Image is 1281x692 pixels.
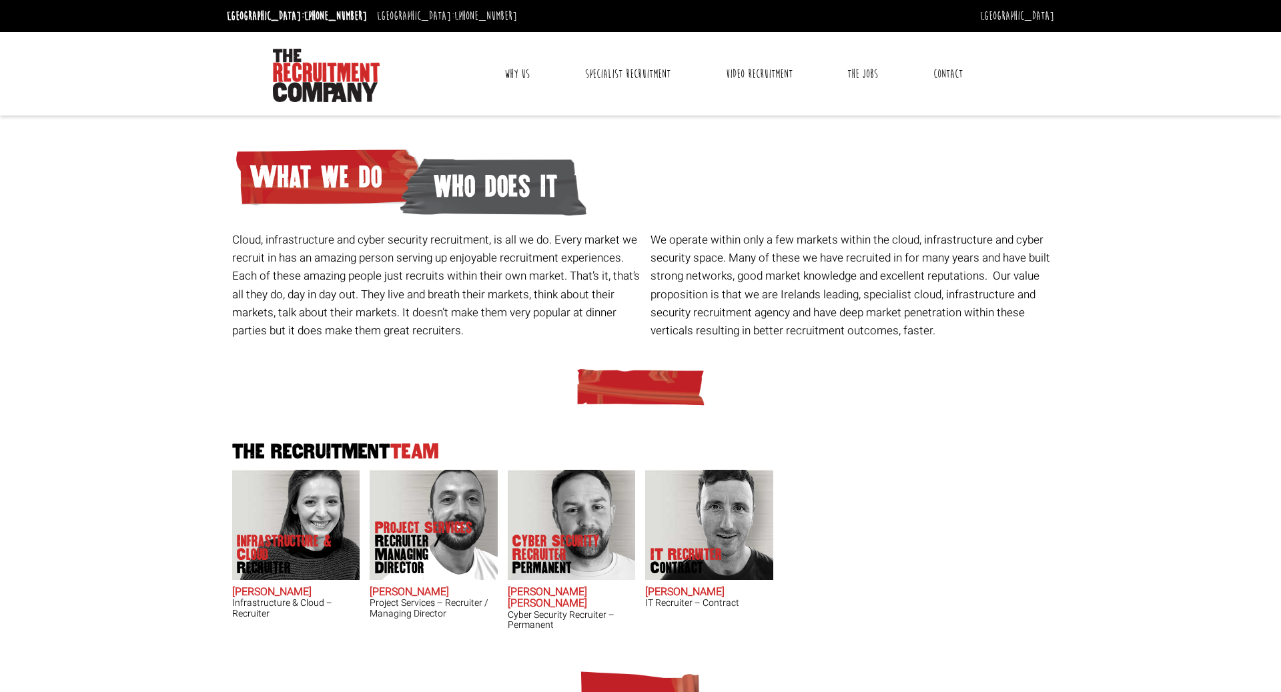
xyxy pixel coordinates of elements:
[512,561,619,575] span: Permanent
[304,9,367,23] a: [PHONE_NUMBER]
[651,231,1059,340] p: We operate within only a few markets within the cloud, infrastructure and cyber security space. M...
[508,610,636,631] h3: Cyber Security Recruiter – Permanent
[980,9,1054,23] a: [GEOGRAPHIC_DATA]
[370,470,498,580] img: Chris Pelow's our Project Services Recruiter / Managing Director
[716,57,803,91] a: Video Recruitment
[651,548,722,575] p: IT Recruiter
[645,587,773,599] h2: [PERSON_NAME]
[512,535,619,575] p: Cyber Security Recruiter
[375,535,482,575] span: Recruiter / Managing Director
[507,470,635,580] img: John James Baird does Cyber Security Recruiter Permanent
[227,442,1054,462] h2: The Recruitment
[454,9,517,23] a: [PHONE_NUMBER]
[237,561,344,575] span: Recruiter
[923,57,973,91] a: Contact
[232,231,641,340] p: Cloud, infrastructure and cyber security recruitment, is all we do. Every market we recruit in ha...
[508,587,636,610] h2: [PERSON_NAME] [PERSON_NAME]
[651,561,722,575] span: Contract
[232,598,360,619] h3: Infrastructure & Cloud – Recruiter
[237,535,344,575] p: Infrastructure & Cloud
[273,49,380,102] img: The Recruitment Company
[370,598,498,619] h3: Project Services – Recruiter / Managing Director
[645,598,773,608] h3: IT Recruiter – Contract
[390,440,439,462] span: Team
[375,521,482,575] p: Project Services
[232,587,360,599] h2: [PERSON_NAME]
[224,5,370,27] li: [GEOGRAPHIC_DATA]:
[494,57,540,91] a: Why Us
[232,470,360,580] img: Sara O'Toole does Infrastructure & Cloud Recruiter
[645,470,773,580] img: Ross Irwin does IT Recruiter Contract
[374,5,520,27] li: [GEOGRAPHIC_DATA]:
[370,587,498,599] h2: [PERSON_NAME]
[575,57,681,91] a: Specialist Recruitment
[837,57,888,91] a: The Jobs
